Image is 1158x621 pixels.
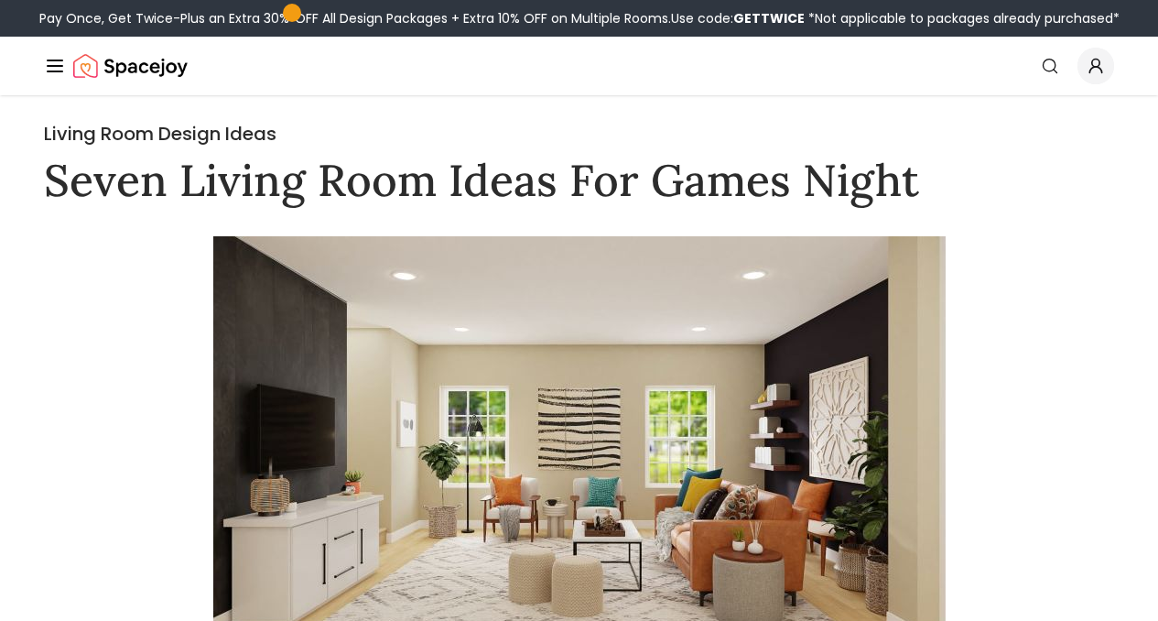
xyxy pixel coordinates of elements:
h1: Seven Living Room Ideas For Games Night [44,154,1114,207]
span: Use code: [671,9,805,27]
div: Pay Once, Get Twice-Plus an Extra 30% OFF All Design Packages + Extra 10% OFF on Multiple Rooms. [39,9,1120,27]
span: *Not applicable to packages already purchased* [805,9,1120,27]
nav: Global [44,37,1114,95]
img: Spacejoy Logo [73,48,188,84]
a: Spacejoy [73,48,188,84]
h2: Living Room Design Ideas [44,121,1114,147]
b: GETTWICE [733,9,805,27]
